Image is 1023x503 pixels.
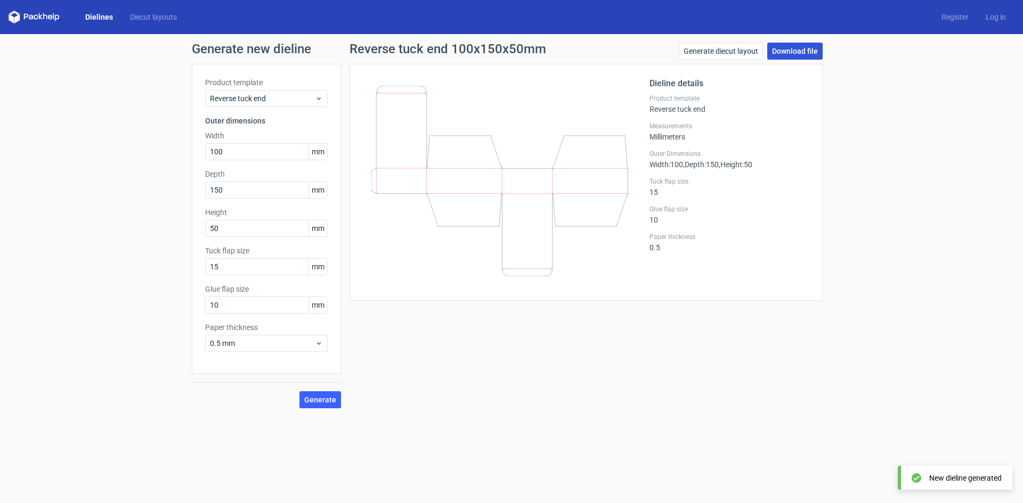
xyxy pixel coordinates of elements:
[308,220,327,236] span: mm
[933,12,977,22] a: Register
[308,297,327,313] span: mm
[121,12,185,22] a: Diecut layouts
[77,12,121,22] a: Dielines
[299,391,341,408] button: Generate
[205,169,328,179] label: Depth
[683,160,719,169] span: , Depth : 150
[350,43,546,55] h1: Reverse tuck end 100x150x50mm
[192,43,831,55] h1: Generate new dieline
[649,122,809,130] label: Measurements
[649,94,809,103] label: Product template
[649,205,809,224] div: 10
[649,160,683,169] span: Width : 100
[679,43,763,60] a: Generate diecut layout
[304,396,336,403] span: Generate
[308,182,327,198] span: mm
[767,43,823,60] a: Download file
[205,77,328,88] label: Product template
[205,245,328,256] label: Tuck flap size
[977,12,1014,22] a: Log in
[205,130,328,141] label: Width
[649,77,809,90] h2: Dieline details
[649,233,809,252] div: 0.5
[649,233,809,241] label: Paper thickness
[649,205,809,213] label: Glue flap size
[210,338,315,349] span: 0.5 mm
[649,94,809,113] div: Reverse tuck end
[205,322,328,333] label: Paper thickness
[649,122,809,141] div: Millimeters
[649,150,809,158] label: Outer Dimensions
[210,93,315,104] span: Reverse tuck end
[205,207,328,218] label: Height
[205,284,328,294] label: Glue flap size
[649,177,809,196] div: 15
[308,259,327,275] span: mm
[308,144,327,160] span: mm
[205,116,328,126] h3: Outer dimensions
[929,473,1002,483] div: New dieline generated
[719,160,752,169] span: , Height : 50
[649,177,809,186] label: Tuck flap size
